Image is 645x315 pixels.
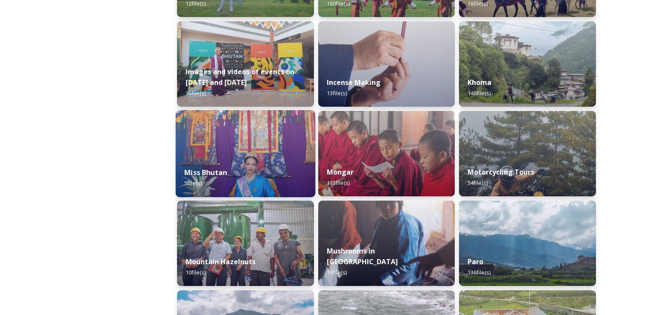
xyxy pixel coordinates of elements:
strong: Mushrooms in [GEOGRAPHIC_DATA] [327,246,398,266]
img: Mongar%2520and%2520Dametshi%2520110723%2520by%2520Amp%2520Sripimanwat-9.jpg [318,111,455,196]
strong: Mongar [327,167,354,177]
img: A%2520guest%2520with%2520new%2520signage%2520at%2520the%2520airport.jpeg [177,21,314,107]
strong: Khoma [468,78,491,87]
strong: Motorcycling Tours [468,167,534,177]
img: Khoma%2520130723%2520by%2520Amp%2520Sripimanwat-7.jpg [459,21,596,107]
span: 13 file(s) [327,89,347,97]
img: _SCH5631.jpg [318,21,455,107]
span: 54 file(s) [468,179,488,187]
img: By%2520Leewang%2520Tobgay%252C%2520President%252C%2520The%2520Badgers%2520Motorcycle%2520Club%252... [459,111,596,196]
strong: Paro [468,257,483,266]
strong: Miss Bhutan [184,168,227,177]
span: 35 file(s) [186,89,206,97]
span: 113 file(s) [327,179,350,187]
span: 146 file(s) [468,89,491,97]
strong: Mountain Hazelnuts [186,257,256,266]
span: 5 file(s) [184,179,202,187]
img: Miss%2520Bhutan%2520Tashi%2520Choden%25205.jpg [176,110,315,197]
img: WattBryan-20170720-0740-P50.jpg [177,201,314,286]
span: 136 file(s) [468,268,491,276]
strong: Incense Making [327,78,381,87]
span: 19 file(s) [327,268,347,276]
img: _SCH7798.jpg [318,201,455,286]
strong: Images and videos of events on [DATE] and [DATE] [186,67,294,87]
img: Paro%2520050723%2520by%2520Amp%2520Sripimanwat-20.jpg [459,201,596,286]
span: 10 file(s) [186,268,206,276]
